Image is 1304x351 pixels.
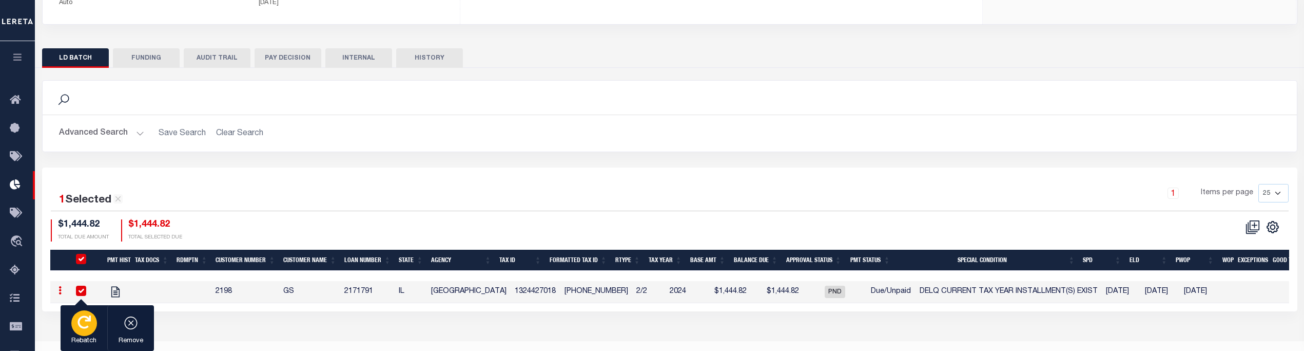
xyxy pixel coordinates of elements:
button: INTERNAL [325,48,392,68]
th: Loan Number: activate to sort column ascending [340,250,395,271]
th: Exceptions [1234,250,1269,271]
th: Approval Status: activate to sort column ascending [782,250,846,271]
th: Customer Name: activate to sort column ascending [279,250,340,271]
span: Items per page [1201,188,1253,199]
td: IL [395,281,427,303]
p: TOTAL SELECTED DUE [128,234,182,242]
th: Special Condition: activate to sort column ascending [894,250,1079,271]
th: Formatted Tax Id: activate to sort column ascending [546,250,611,271]
th: Pmt Hist [103,250,131,271]
th: Base Amt: activate to sort column ascending [686,250,730,271]
th: Balance Due: activate to sort column ascending [730,250,782,271]
h4: $1,444.82 [128,219,182,231]
p: Remove [118,336,144,346]
button: FUNDING [113,48,180,68]
td: 2024 [666,281,707,303]
th: ELD: activate to sort column ascending [1125,250,1172,271]
td: GS [279,281,340,303]
th: SPD: activate to sort column ascending [1079,250,1125,271]
th: Tax Id: activate to sort column ascending [495,250,545,271]
td: [GEOGRAPHIC_DATA] [427,281,511,303]
td: 2198 [211,281,279,303]
div: Selected [59,192,123,209]
th: WOP [1218,250,1234,271]
td: $1,444.82 [751,281,803,303]
button: LD BATCH [42,48,109,68]
i: travel_explore [10,235,26,249]
td: 2/2 [632,281,666,303]
th: Tax Year: activate to sort column ascending [645,250,686,271]
td: 1324427018 [511,281,560,303]
span: 1 [59,195,65,206]
p: TOTAL DUE AMOUNT [58,234,109,242]
th: Tax Docs: activate to sort column ascending [131,250,173,271]
button: Advanced Search [59,123,144,143]
th: Pmt Status: activate to sort column ascending [846,250,894,271]
span: Due/Unpaid [871,288,911,295]
td: [PHONE_NUMBER] [560,281,632,303]
button: HISTORY [396,48,463,68]
th: PWOP: activate to sort column ascending [1172,250,1218,271]
th: PayeePmtBatchStatus [70,250,103,271]
th: Rdmptn: activate to sort column ascending [172,250,211,271]
td: [DATE] [1180,281,1219,303]
button: AUDIT TRAIL [184,48,250,68]
td: [DATE] [1141,281,1180,303]
td: 2171791 [340,281,395,303]
span: DELQ CURRENT TAX YEAR INSTALLMENT(S) EXIST [920,288,1098,295]
th: &nbsp;&nbsp;&nbsp;&nbsp;&nbsp;&nbsp;&nbsp;&nbsp;&nbsp;&nbsp; [50,250,70,271]
th: RType: activate to sort column ascending [611,250,645,271]
a: 1 [1167,188,1179,199]
td: $1,444.82 [707,281,751,303]
th: Customer Number: activate to sort column ascending [211,250,279,271]
button: PAY DECISION [255,48,321,68]
span: PND [825,286,845,298]
p: Rebatch [71,336,97,346]
h4: $1,444.82 [58,219,109,231]
th: Agency: activate to sort column ascending [427,250,495,271]
td: [DATE] [1102,281,1141,303]
th: State: activate to sort column ascending [395,250,427,271]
